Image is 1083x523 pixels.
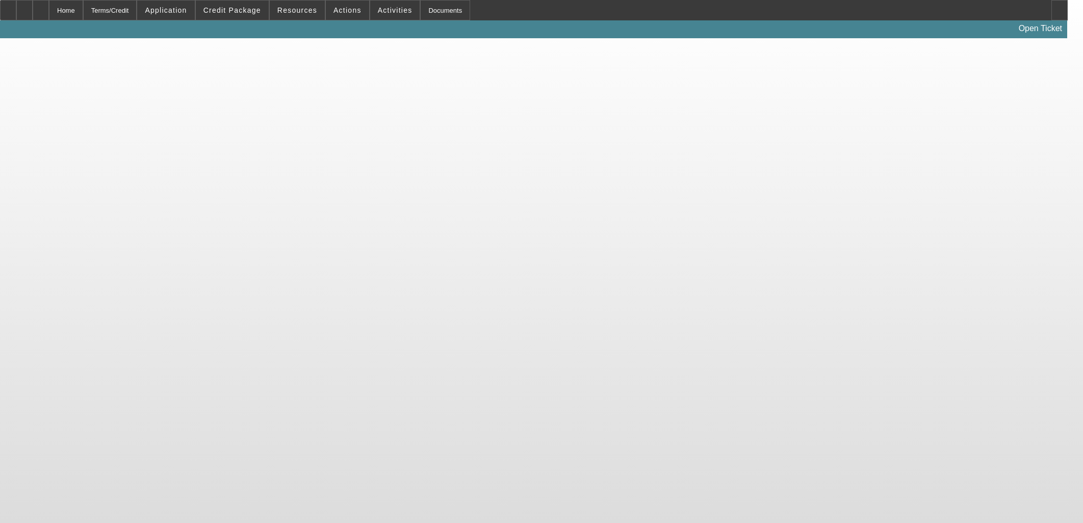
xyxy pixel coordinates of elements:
span: Application [145,6,187,14]
span: Activities [378,6,412,14]
button: Application [137,1,194,20]
button: Credit Package [196,1,269,20]
button: Resources [270,1,325,20]
span: Credit Package [203,6,261,14]
span: Resources [277,6,317,14]
a: Open Ticket [1015,20,1066,37]
span: Actions [333,6,362,14]
button: Actions [326,1,369,20]
button: Activities [370,1,420,20]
